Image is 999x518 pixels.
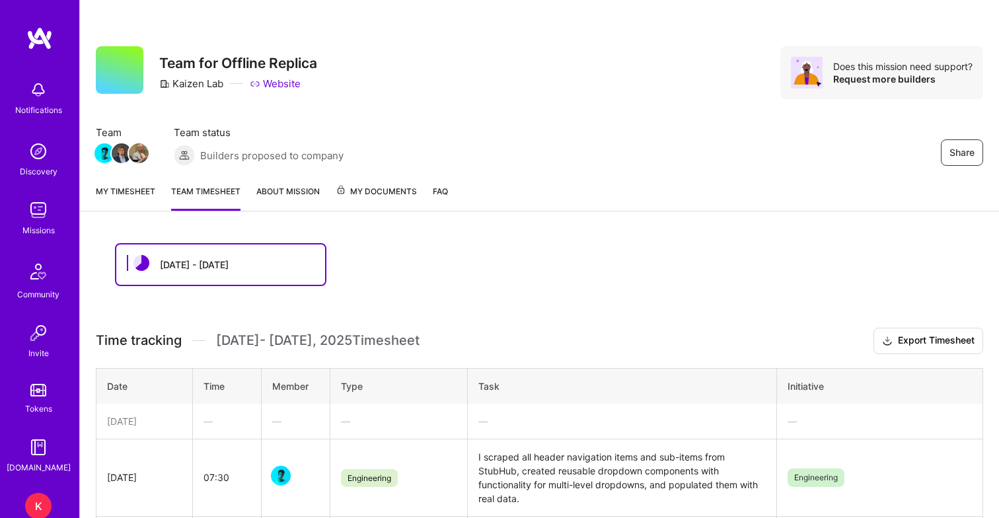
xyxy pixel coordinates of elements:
[256,184,320,211] a: About Mission
[25,138,52,165] img: discovery
[107,470,182,484] div: [DATE]
[467,368,776,404] th: Task
[336,184,417,199] span: My Documents
[203,414,250,428] div: —
[833,60,973,73] div: Does this mission need support?
[174,145,195,166] img: Builders proposed to company
[478,414,766,428] div: —
[96,368,193,404] th: Date
[96,184,155,211] a: My timesheet
[341,469,398,487] span: Engineering
[330,368,467,404] th: Type
[272,414,319,428] div: —
[25,77,52,103] img: bell
[20,165,57,178] div: Discovery
[791,57,823,89] img: Avatar
[271,466,291,486] img: Team Member Avatar
[250,77,301,91] a: Website
[94,143,114,163] img: Team Member Avatar
[159,77,223,91] div: Kaizen Lab
[96,332,182,349] span: Time tracking
[96,126,147,139] span: Team
[160,258,229,272] div: [DATE] - [DATE]
[873,328,983,354] button: Export Timesheet
[788,468,844,487] span: Engineering
[200,149,344,163] span: Builders proposed to company
[26,26,53,50] img: logo
[112,143,131,163] img: Team Member Avatar
[22,256,54,287] img: Community
[133,255,149,271] img: status icon
[25,197,52,223] img: teamwork
[28,346,49,360] div: Invite
[25,402,52,416] div: Tokens
[192,368,261,404] th: Time
[107,414,182,428] div: [DATE]
[882,334,893,348] i: icon Download
[171,184,240,211] a: Team timesheet
[17,287,59,301] div: Community
[159,55,317,71] h3: Team for Offline Replica
[174,126,344,139] span: Team status
[788,414,972,428] div: —
[25,320,52,346] img: Invite
[216,332,420,349] span: [DATE] - [DATE] , 2025 Timesheet
[159,79,170,89] i: icon CompanyGray
[949,146,975,159] span: Share
[25,434,52,461] img: guide book
[96,142,113,165] a: Team Member Avatar
[341,414,457,428] div: —
[467,439,776,516] td: I scraped all header navigation items and sub-items from StubHub, created reusable dropdown compo...
[776,368,982,404] th: Initiative
[433,184,448,211] a: FAQ
[261,368,330,404] th: Member
[336,184,417,211] a: My Documents
[30,384,46,396] img: tokens
[22,223,55,237] div: Missions
[15,103,62,117] div: Notifications
[941,139,983,166] button: Share
[272,464,289,487] a: Team Member Avatar
[130,142,147,165] a: Team Member Avatar
[7,461,71,474] div: [DOMAIN_NAME]
[113,142,130,165] a: Team Member Avatar
[192,439,261,516] td: 07:30
[833,73,973,85] div: Request more builders
[129,143,149,163] img: Team Member Avatar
